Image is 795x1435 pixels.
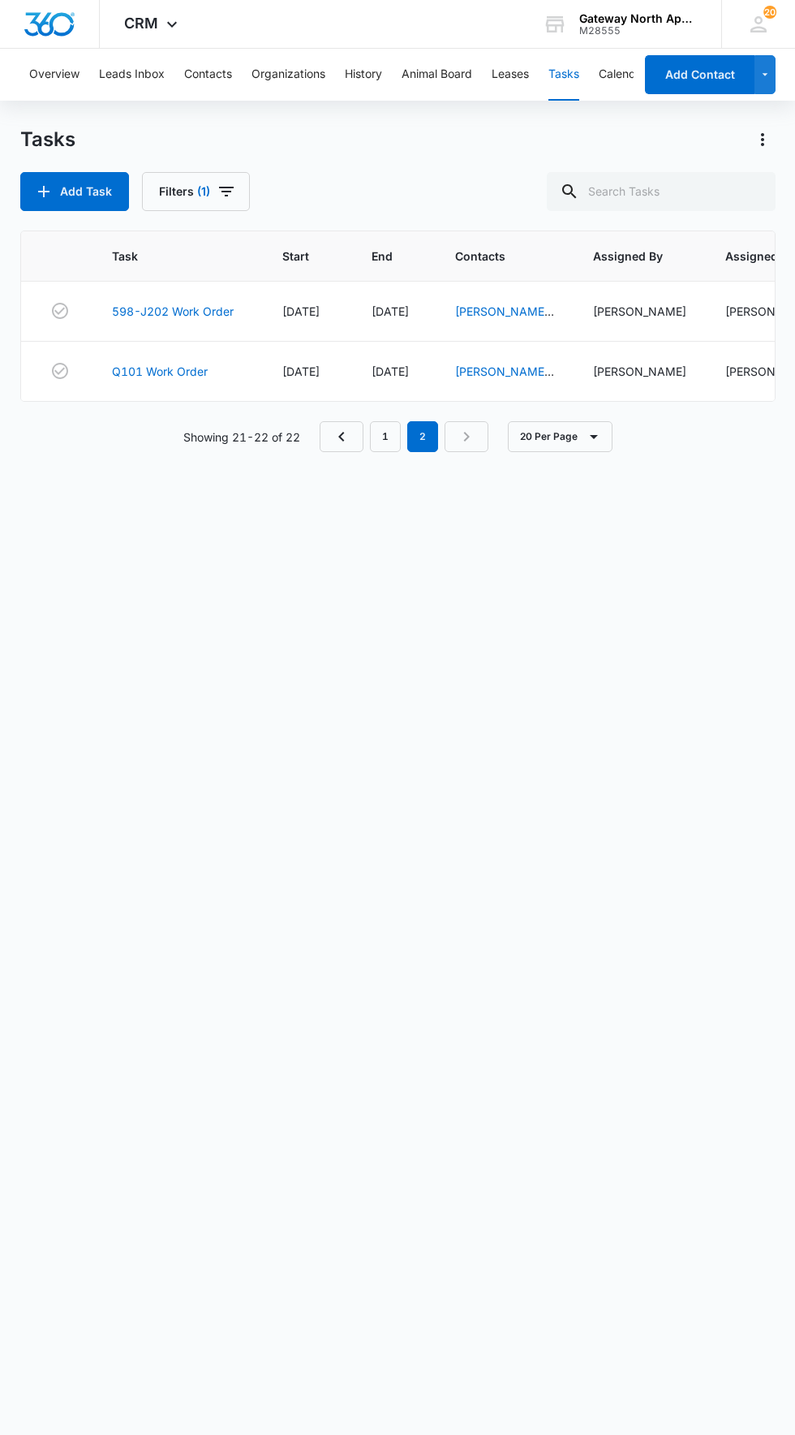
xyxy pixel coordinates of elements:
span: End [372,248,393,265]
p: Showing 21-22 of 22 [183,429,300,446]
div: [PERSON_NAME] [593,363,686,380]
a: Q101 Work Order [112,363,208,380]
button: Tasks [548,49,579,101]
button: Add Task [20,172,129,211]
button: Leads Inbox [99,49,165,101]
input: Search Tasks [547,172,776,211]
nav: Pagination [320,421,488,452]
a: [PERSON_NAME] "[PERSON_NAME]" [PERSON_NAME] [455,304,554,369]
button: Contacts [184,49,232,101]
span: Assigned By [593,248,663,265]
button: 20 Per Page [508,421,612,452]
a: Page 1 [370,421,401,452]
span: Start [282,248,309,265]
div: account name [579,12,698,25]
h1: Tasks [20,127,75,152]
span: Contacts [455,248,531,265]
div: [PERSON_NAME] [593,303,686,320]
button: Animal Board [402,49,472,101]
span: (1) [197,186,210,197]
button: History [345,49,382,101]
span: [DATE] [282,304,320,318]
span: CRM [124,15,158,32]
span: Assigned To [725,248,795,265]
button: Leases [492,49,529,101]
a: Previous Page [320,421,363,452]
span: [DATE] [282,364,320,378]
button: Organizations [251,49,325,101]
em: 2 [407,421,438,452]
button: Filters(1) [142,172,250,211]
div: account id [579,25,698,37]
button: Actions [750,127,776,153]
a: 598-J202 Work Order [112,303,234,320]
button: Overview [29,49,79,101]
button: Add Contact [645,55,754,94]
a: [PERSON_NAME] & [PERSON_NAME] [455,364,554,412]
span: 20 [763,6,776,19]
button: Calendar [599,49,647,101]
span: [DATE] [372,364,409,378]
span: Task [112,248,220,265]
div: notifications count [763,6,776,19]
span: [DATE] [372,304,409,318]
